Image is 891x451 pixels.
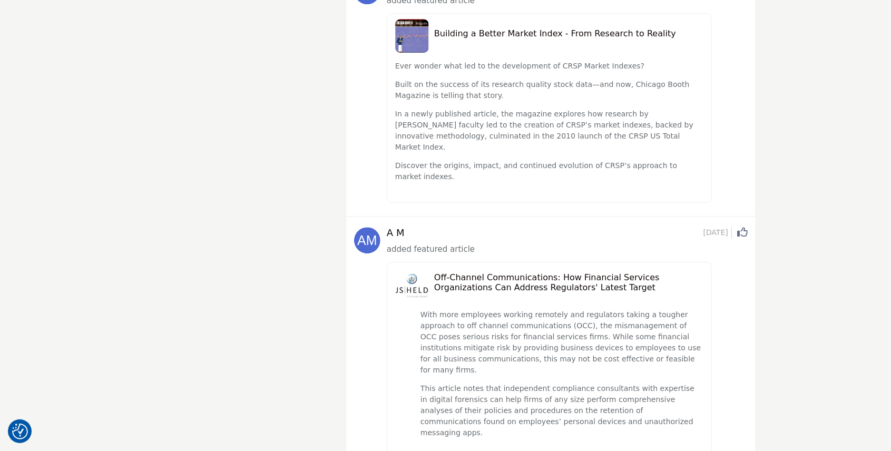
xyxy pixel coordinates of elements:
img: offchannel-communications-how-financial-services-organizations-can-address-regulators-latest-targ... [395,268,429,301]
h5: Off-Channel Communications: How Financial Services Organizations Can Address Regulators' Latest T... [434,272,703,292]
h5: A M [387,227,405,239]
img: avtar-image [354,227,380,253]
p: This article notes that independent compliance consultants with expertise in digital forensics ca... [420,383,703,438]
i: Click to Like this activity [737,227,748,238]
img: building-a-better-market-index-from-research-to-reality2 image [395,19,429,53]
h5: Building a Better Market Index - From Research to Reality [434,28,703,38]
button: Consent Preferences [12,424,28,439]
p: Ever wonder what led to the development of CRSP Market Indexes? [395,61,703,72]
a: building-a-better-market-index-from-research-to-reality2 image Building a Better Market Index - F... [387,8,748,208]
p: In a newly published article, the magazine explores how research by [PERSON_NAME] faculty led to ... [395,109,703,153]
span: added featured article [387,244,475,254]
p: Built on the success of its research quality stock data—and now, Chicago Booth Magazine is tellin... [395,79,703,101]
img: Revisit consent button [12,424,28,439]
p: Discover the origins, impact, and continued evolution of CRSP’s approach to market indexes. [395,160,703,182]
span: [DATE] [703,227,732,238]
p: With more employees working remotely and regulators taking a tougher approach to off channel comm... [420,309,703,376]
